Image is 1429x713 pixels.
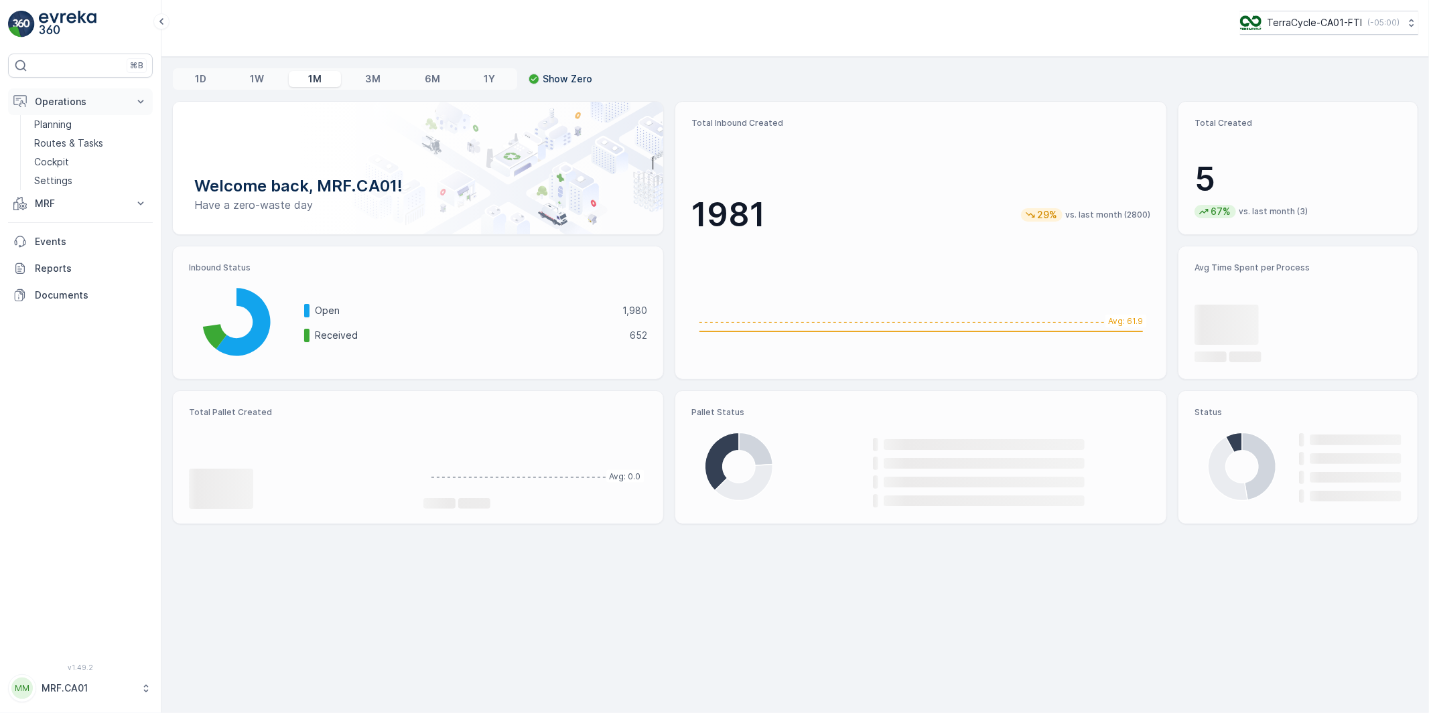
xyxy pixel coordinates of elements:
div: MM [11,678,33,699]
p: 29% [1036,208,1059,222]
p: MRF [35,197,126,210]
p: Avg Time Spent per Process [1195,262,1402,273]
p: 1D [195,72,206,86]
button: MRF [8,190,153,217]
p: 652 [630,329,647,342]
p: Cockpit [34,155,69,169]
a: Planning [29,115,153,134]
p: 1Y [484,72,495,86]
a: Events [8,228,153,255]
p: Pallet Status [691,407,1150,418]
img: TC_BVHiTW6.png [1240,15,1262,30]
p: Show Zero [543,72,592,86]
p: Have a zero-waste day [194,197,642,213]
p: vs. last month (2800) [1065,210,1150,220]
p: TerraCycle-CA01-FTI [1267,16,1362,29]
a: Documents [8,282,153,309]
p: Settings [34,174,72,187]
a: Reports [8,255,153,282]
a: Settings [29,171,153,190]
p: Total Inbound Created [691,118,1150,129]
p: ( -05:00 ) [1367,17,1400,28]
p: Reports [35,262,147,275]
p: 5 [1195,159,1402,200]
p: Welcome back, MRF.CA01! [194,175,642,197]
img: logo_light-DOdMpM7g.png [39,11,96,37]
p: Status [1195,407,1402,418]
p: Total Created [1195,118,1402,129]
p: Open [315,304,614,317]
p: Planning [34,118,72,131]
p: Total Pallet Created [189,407,413,418]
p: ⌘B [130,60,143,71]
p: Routes & Tasks [34,137,103,150]
p: 1981 [691,195,765,235]
p: 6M [425,72,440,86]
p: 67% [1209,205,1232,218]
button: MMMRF.CA01 [8,674,153,702]
p: Operations [35,95,126,108]
p: Inbound Status [189,262,647,273]
a: Routes & Tasks [29,134,153,153]
button: TerraCycle-CA01-FTI(-05:00) [1240,11,1418,35]
p: Documents [35,289,147,302]
p: 3M [365,72,381,86]
p: Events [35,235,147,248]
p: Received [315,329,621,342]
p: 1M [308,72,322,86]
a: Cockpit [29,153,153,171]
img: logo [8,11,35,37]
p: vs. last month (3) [1239,206,1308,217]
p: MRF.CA01 [42,682,134,695]
p: 1,980 [622,304,647,317]
button: Operations [8,88,153,115]
p: 1W [250,72,264,86]
span: v 1.49.2 [8,663,153,671]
